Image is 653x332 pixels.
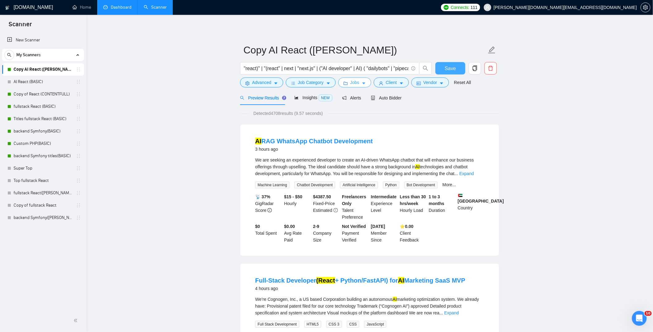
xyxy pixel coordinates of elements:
button: idcardVendorcaret-down [411,78,449,87]
mark: AI [255,138,261,145]
span: holder [76,104,81,109]
a: Copy of React (CONTENTFULL) [14,88,72,100]
mark: AI [393,297,397,302]
mark: AI [415,164,419,169]
a: fullstack React([PERSON_NAME]) [14,187,72,199]
span: user [379,81,383,86]
a: AIRAG WhatsApp Chatbot Development [255,138,373,145]
a: backend Symfony([PERSON_NAME]) [14,212,72,224]
div: Hourly [283,193,312,221]
b: 2-9 [313,224,319,229]
div: Experience Level [370,193,399,221]
div: Tooltip anchor [281,95,287,101]
span: Bot Development [404,182,438,188]
span: JavaScript [364,321,386,328]
div: Fixed-Price [312,193,341,221]
span: idcard [417,81,421,86]
button: barsJob Categorycaret-down [286,78,335,87]
span: holder [76,141,81,146]
span: copy [469,65,481,71]
div: Client Feedback [399,223,428,243]
span: Insights [294,95,332,100]
div: Country [456,193,485,221]
button: settingAdvancedcaret-down [240,78,283,87]
span: holder [76,129,81,134]
a: setting [641,5,651,10]
button: copy [469,62,481,74]
span: caret-down [326,81,331,86]
span: 10 [645,311,652,316]
span: 111 [471,4,477,11]
b: [GEOGRAPHIC_DATA] [458,193,504,204]
span: search [5,53,14,57]
a: Top fullstack React [14,174,72,187]
span: Artificial Intelligence [340,182,378,188]
div: Avg Rate Paid [283,223,312,243]
button: setting [641,2,651,12]
a: backend Symfony titles(BASIC) [14,150,72,162]
div: We’re Cognogen, Inc., a US based Corporation building an autonomous marketing optimization system... [255,296,484,316]
a: backend Symfony(BASIC) [14,125,72,137]
li: New Scanner [2,34,84,46]
span: Jobs [350,79,360,86]
span: exclamation-circle [334,208,338,212]
span: Scanner [4,20,37,33]
span: Connects: [451,4,469,11]
b: Less than 30 hrs/week [400,194,426,206]
span: holder [76,79,81,84]
div: Total Spent [254,223,283,243]
b: 1 to 3 months [429,194,445,206]
a: Expand [460,171,474,176]
b: Intermediate [371,194,397,199]
b: $15 - $50 [284,194,302,199]
input: Scanner name... [243,42,487,58]
span: Estimated [313,208,332,213]
div: Duration [428,193,457,221]
a: New Scanner [7,34,79,46]
span: caret-down [399,81,404,86]
span: search [420,65,431,71]
a: Custom PHP(BASIC) [14,137,72,150]
span: folder [343,81,348,86]
div: Payment Verified [341,223,370,243]
b: $ 0 [255,224,260,229]
mark: (React [316,277,335,284]
span: holder [76,178,81,183]
span: bars [291,81,295,86]
img: upwork-logo.png [444,5,449,10]
button: search [419,62,432,74]
a: homeHome [73,5,91,10]
li: My Scanners [2,49,84,224]
span: notification [342,96,347,100]
a: Full-Stack Developer(React+ Python/FastAPI) forAIMarketing SaaS MVP [255,277,465,284]
div: Talent Preference [341,193,370,221]
span: Machine Learning [255,182,289,188]
b: 📡 37% [255,194,270,199]
div: GigRadar Score [254,193,283,221]
span: holder [76,92,81,97]
b: Not Verified [342,224,366,229]
a: fullstack React (BASIC) [14,100,72,113]
button: userClientcaret-down [374,78,409,87]
button: search [4,50,14,60]
span: info-circle [411,66,415,70]
div: 3 hours ago [255,145,373,153]
div: Hourly Load [399,193,428,221]
span: caret-down [274,81,278,86]
span: CSS [347,321,360,328]
span: edit [488,46,496,54]
span: holder [76,215,81,220]
span: holder [76,191,81,195]
img: 🇦🇪 [458,193,463,198]
span: Full Stack Development [255,321,299,328]
span: delete [485,65,497,71]
b: Freelancers Only [342,194,366,206]
span: Preview Results [240,95,285,100]
input: Search Freelance Jobs... [244,65,409,72]
b: [DATE] [371,224,385,229]
div: We are seeking an experienced developer to create an AI-driven WhatsApp chatbot that will enhance... [255,157,484,177]
b: $ 4387.50 [313,194,331,199]
span: Client [386,79,397,86]
button: delete [485,62,497,74]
